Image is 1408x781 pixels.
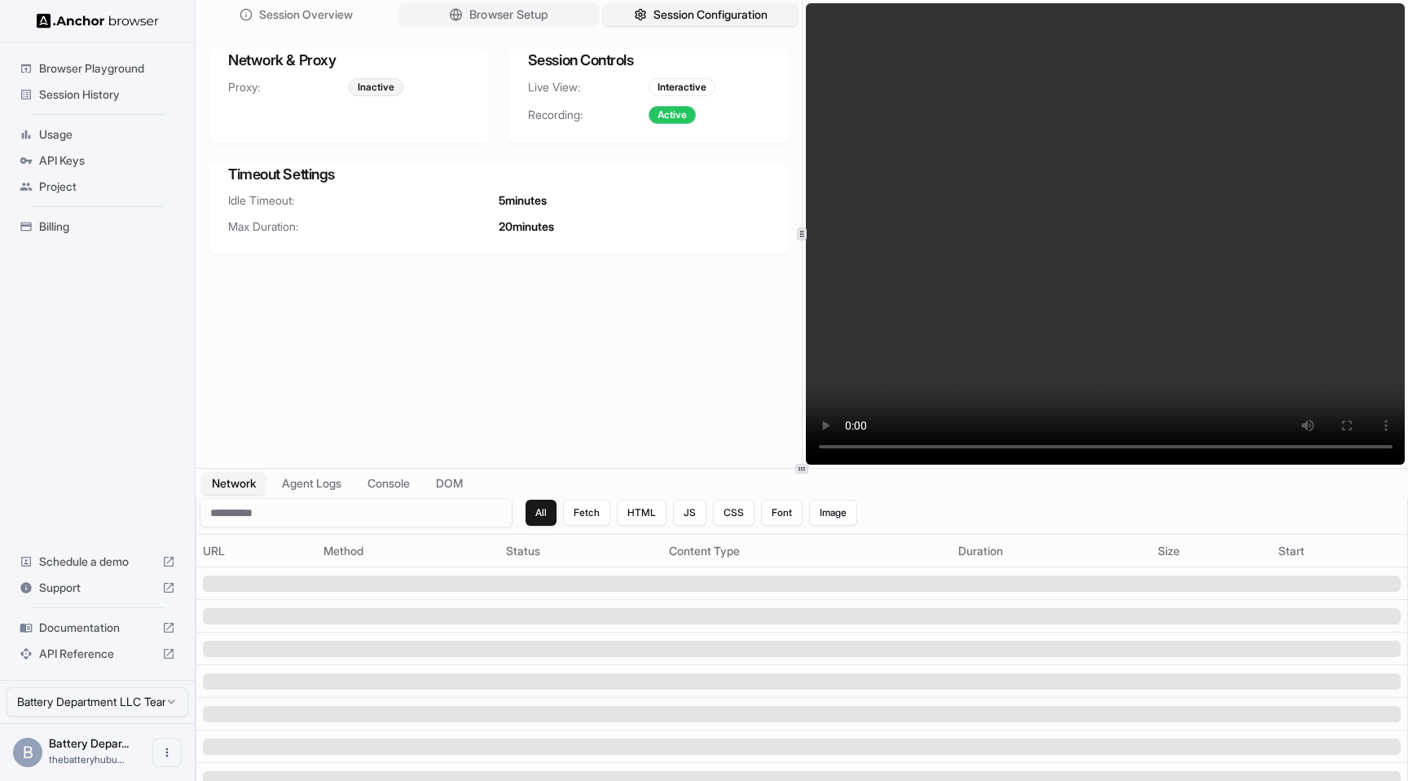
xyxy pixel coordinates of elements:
span: Idle Timeout: [228,192,499,209]
button: Console [358,472,420,495]
span: Recording: [528,107,649,123]
div: Inactive [349,78,403,96]
img: Anchor Logo [37,13,159,29]
button: Fetch [563,500,610,526]
button: CSS [713,500,755,526]
div: Usage [13,121,182,148]
button: Network [202,472,266,495]
div: Support [13,575,182,601]
div: B [13,738,42,767]
div: Interactive [649,78,715,96]
button: HTML [617,500,667,526]
div: Browser Playground [13,55,182,82]
span: API Reference [39,646,156,662]
div: Status [506,543,656,559]
span: Support [39,580,156,596]
span: API Keys [39,152,175,169]
span: Usage [39,126,175,143]
span: Browser Playground [39,60,175,77]
div: Schedule a demo [13,549,182,575]
span: Live View: [528,79,649,95]
span: Battery Department LLC [49,736,129,750]
div: Project [13,174,182,200]
div: Content Type [669,543,945,559]
button: Open menu [152,738,182,767]
button: Font [761,500,803,526]
span: Session Overview [259,7,353,23]
div: Start [1278,543,1401,559]
h3: Timeout Settings [228,163,769,186]
div: API Reference [13,641,182,667]
div: Duration [958,543,1145,559]
span: 5 minutes [499,192,547,209]
span: Schedule a demo [39,554,156,570]
span: Session Configuration [653,7,768,23]
span: thebatteryhubusa@gmail.com [49,753,125,766]
div: Documentation [13,615,182,641]
button: Agent Logs [272,472,351,495]
button: DOM [426,472,473,495]
button: JS [673,500,706,526]
div: URL [203,543,310,559]
span: 20 minutes [499,218,554,235]
div: Size [1158,543,1265,559]
span: Billing [39,218,175,235]
h3: Network & Proxy [228,49,469,72]
div: Session History [13,82,182,108]
button: Image [809,500,857,526]
div: Active [649,106,696,124]
span: Documentation [39,620,156,636]
span: Max Duration: [228,218,499,235]
div: Method [323,543,493,559]
div: API Keys [13,148,182,174]
span: Proxy: [228,79,349,95]
div: Billing [13,214,182,240]
span: Project [39,179,175,195]
span: Browser Setup [469,7,548,24]
button: All [526,500,557,526]
h3: Session Controls [528,49,769,72]
span: Session History [39,86,175,103]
